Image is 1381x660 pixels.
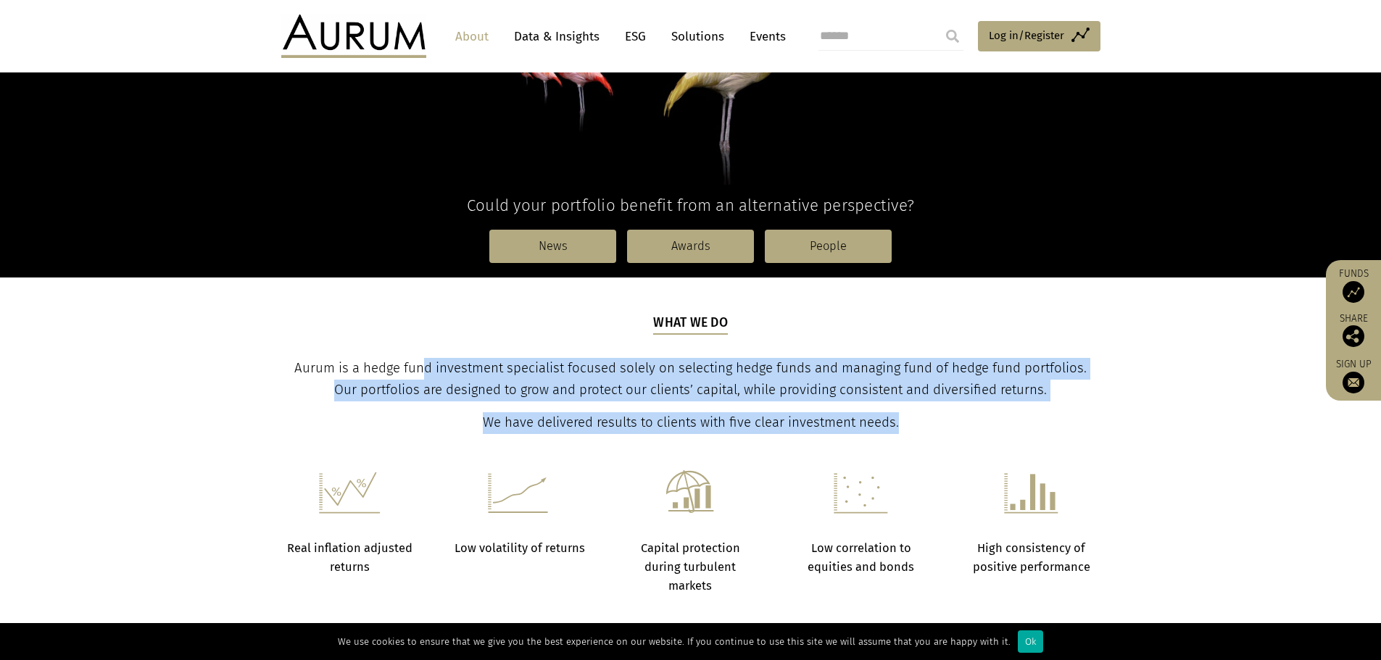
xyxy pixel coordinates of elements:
[641,541,740,593] strong: Capital protection during turbulent markets
[618,23,653,50] a: ESG
[808,541,914,574] strong: Low correlation to equities and bonds
[1343,281,1364,303] img: Access Funds
[653,314,728,334] h5: What we do
[448,23,496,50] a: About
[989,27,1064,44] span: Log in/Register
[978,21,1100,51] a: Log in/Register
[483,414,899,430] span: We have delivered results to clients with five clear investment needs.
[1018,630,1043,653] div: Ok
[1343,325,1364,347] img: Share this post
[1333,314,1374,347] div: Share
[938,22,967,51] input: Submit
[973,541,1090,574] strong: High consistency of positive performance
[742,23,786,50] a: Events
[664,23,731,50] a: Solutions
[765,230,892,263] a: People
[489,230,616,263] a: News
[287,541,412,574] strong: Real inflation adjusted returns
[1343,372,1364,393] img: Sign up to our newsletter
[1333,267,1374,303] a: Funds
[281,14,426,58] img: Aurum
[507,23,607,50] a: Data & Insights
[294,360,1087,398] span: Aurum is a hedge fund investment specialist focused solely on selecting hedge funds and managing ...
[455,541,585,555] strong: Low volatility of returns
[627,230,754,263] a: Awards
[281,196,1100,215] h4: Could your portfolio benefit from an alternative perspective?
[1333,358,1374,393] a: Sign up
